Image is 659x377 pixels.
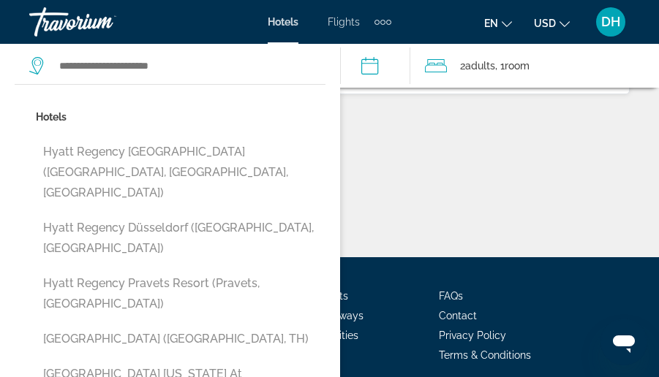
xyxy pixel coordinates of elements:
p: Hotels [36,107,325,127]
span: DH [601,15,620,29]
button: Check in and out dates [340,44,410,88]
a: FAQs [439,290,463,302]
span: 2 [460,56,495,76]
button: Change currency [534,12,570,34]
a: Terms & Conditions [439,349,531,361]
button: User Menu [592,7,630,37]
a: Privacy Policy [439,330,506,341]
button: Change language [484,12,512,34]
span: en [484,18,498,29]
button: Travelers: 2 adults, 0 children [410,44,659,88]
span: , 1 [495,56,530,76]
button: [GEOGRAPHIC_DATA] ([GEOGRAPHIC_DATA], TH) [36,325,325,353]
a: Travorium [29,3,176,41]
a: Contact [439,310,477,321]
span: Room [505,60,530,72]
button: Hyatt Regency [GEOGRAPHIC_DATA] ([GEOGRAPHIC_DATA], [GEOGRAPHIC_DATA], [GEOGRAPHIC_DATA]) [36,138,325,207]
button: Hyatt Regency Düsseldorf ([GEOGRAPHIC_DATA], [GEOGRAPHIC_DATA]) [36,214,325,262]
a: Flights [328,16,360,28]
span: USD [534,18,556,29]
span: Adults [465,60,495,72]
button: Hyatt Regency Pravets Resort (Pravets, [GEOGRAPHIC_DATA]) [36,270,325,318]
button: Extra navigation items [374,10,391,34]
iframe: Button to launch messaging window [600,319,647,365]
a: Hotels [268,16,298,28]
